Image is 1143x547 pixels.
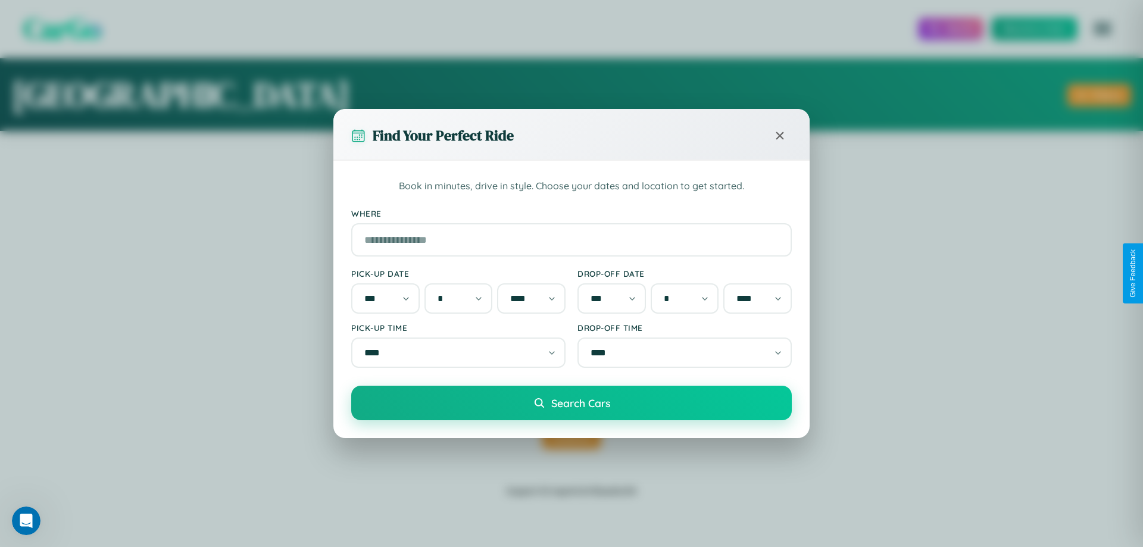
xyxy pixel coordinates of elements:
[551,396,610,410] span: Search Cars
[577,323,792,333] label: Drop-off Time
[351,268,566,279] label: Pick-up Date
[577,268,792,279] label: Drop-off Date
[351,179,792,194] p: Book in minutes, drive in style. Choose your dates and location to get started.
[351,386,792,420] button: Search Cars
[351,323,566,333] label: Pick-up Time
[373,126,514,145] h3: Find Your Perfect Ride
[351,208,792,218] label: Where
